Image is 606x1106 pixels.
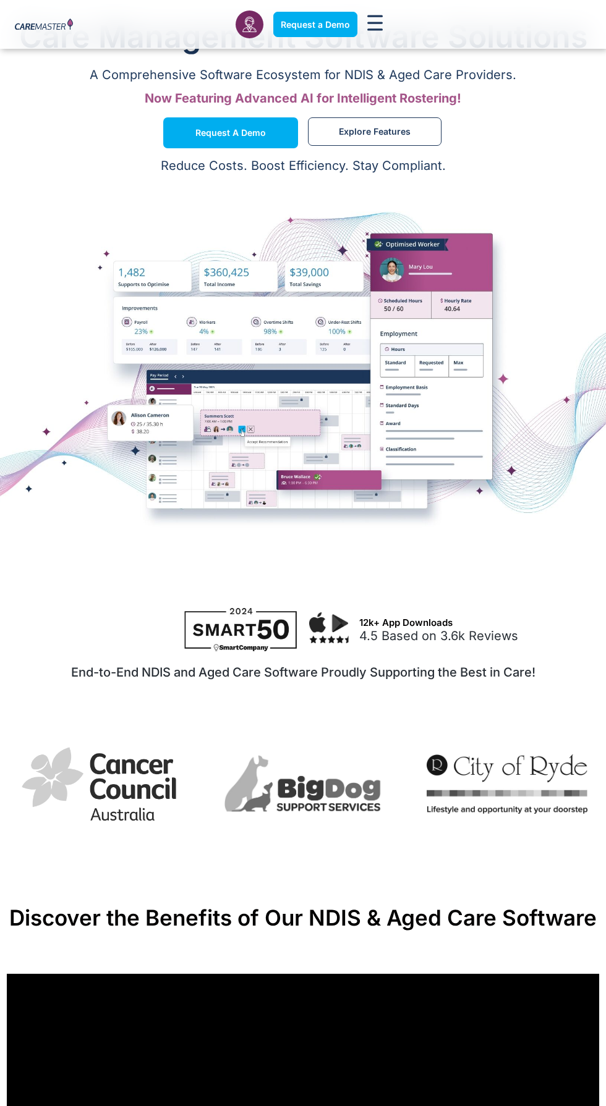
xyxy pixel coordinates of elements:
[7,158,599,173] p: Reduce Costs. Boost Efficiency. Stay Compliant.
[427,754,587,818] div: 4 / 7
[15,19,73,32] img: CareMaster Logo
[19,740,179,829] img: cancer-council-australia-logo-vector.png
[339,129,411,135] span: Explore Features
[359,628,581,643] p: 4.5 Based on 3.6k Reviews
[281,19,350,30] span: Request a Demo
[223,753,383,816] img: 263fe684f9ca25cbbbe20494344166dc.webp
[26,665,580,680] h2: End-to-End NDIS and Aged Care Software Proudly Supporting the Best in Care!
[308,117,442,146] a: Explore Features
[19,724,587,849] div: Image Carousel
[273,12,357,37] a: Request a Demo
[7,905,599,931] h2: Discover the Benefits of Our NDIS & Aged Care Software
[195,130,266,136] span: Request a Demo
[19,740,179,833] div: 2 / 7
[427,754,587,814] img: 2022-City-of-Ryde-Logo-One-line-tag_Full-Colour.jpg
[145,91,461,106] span: Now Featuring Advanced AI for Intelligent Rostering!
[163,117,298,148] a: Request a Demo
[223,753,383,820] div: 3 / 7
[12,67,594,82] p: A Comprehensive Software Ecosystem for NDIS & Aged Care Providers.
[359,617,581,628] h3: 12k+ App Downloads
[367,15,383,33] div: Menu Toggle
